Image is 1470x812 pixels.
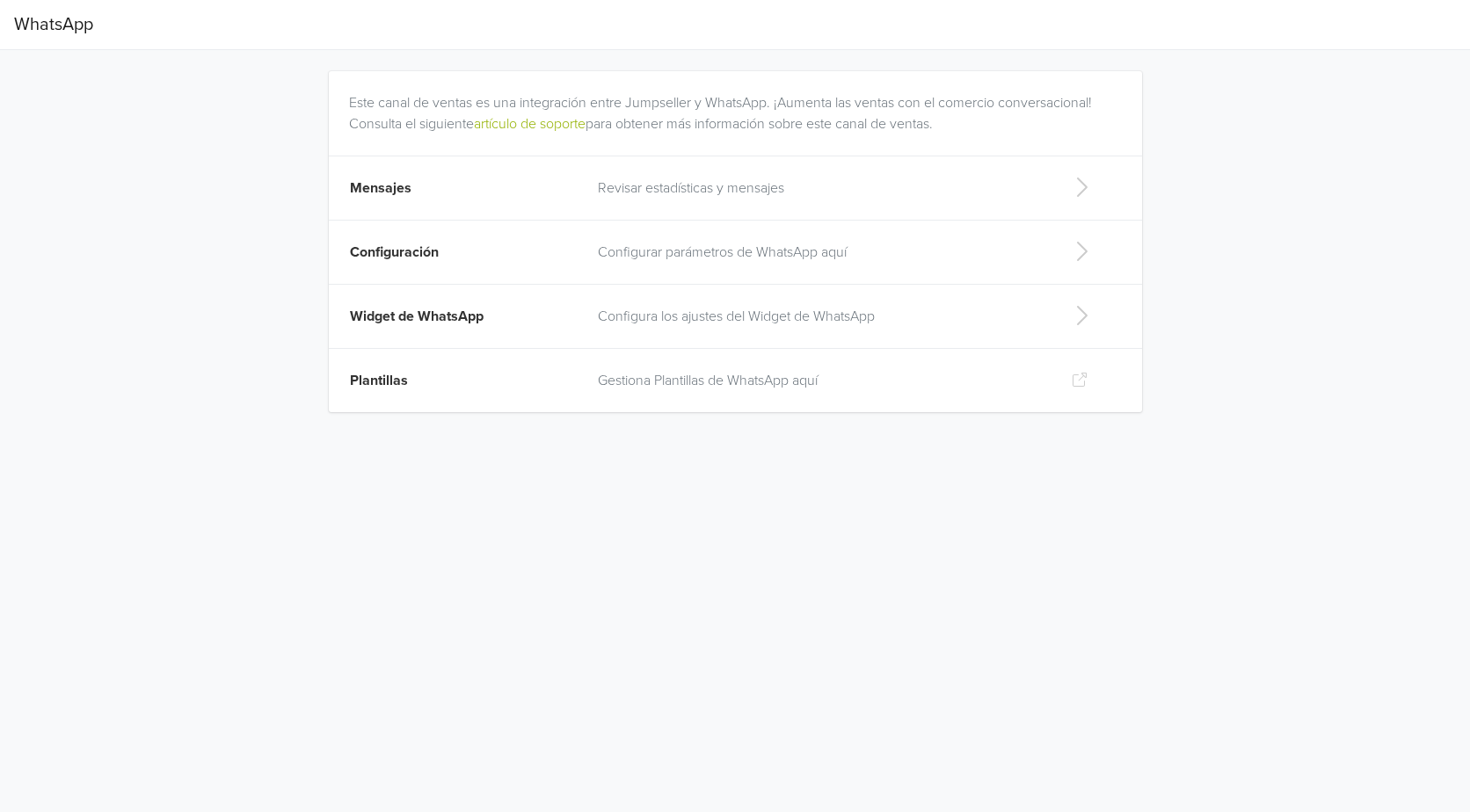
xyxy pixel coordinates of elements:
[598,178,1044,199] p: Revisar estadísticas y mensajes
[349,71,1129,134] div: Este canal de ventas es una integración entre Jumpseller y WhatsApp. ¡Aumenta las ventas con el c...
[474,115,586,133] a: artículo de soporte
[598,306,1044,327] p: Configura los ajustes del Widget de WhatsApp
[350,372,408,389] span: Plantillas
[350,308,484,325] span: Widget de WhatsApp
[14,7,93,42] span: WhatsApp
[598,370,1044,391] p: Gestiona Plantillas de WhatsApp aquí
[598,242,1044,263] p: Configurar parámetros de WhatsApp aquí
[350,179,411,197] span: Mensajes
[350,243,439,261] span: Configuración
